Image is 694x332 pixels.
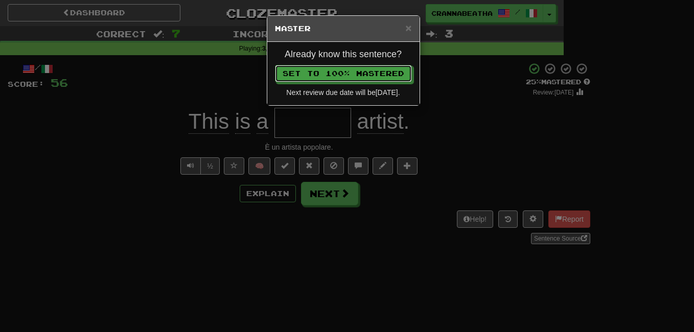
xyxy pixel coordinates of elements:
[275,50,412,60] h4: Already know this sentence?
[275,23,412,34] h5: Master
[275,87,412,98] div: Next review due date will be [DATE] .
[405,22,411,34] span: ×
[275,65,412,82] button: Set to 100% Mastered
[405,22,411,33] button: Close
